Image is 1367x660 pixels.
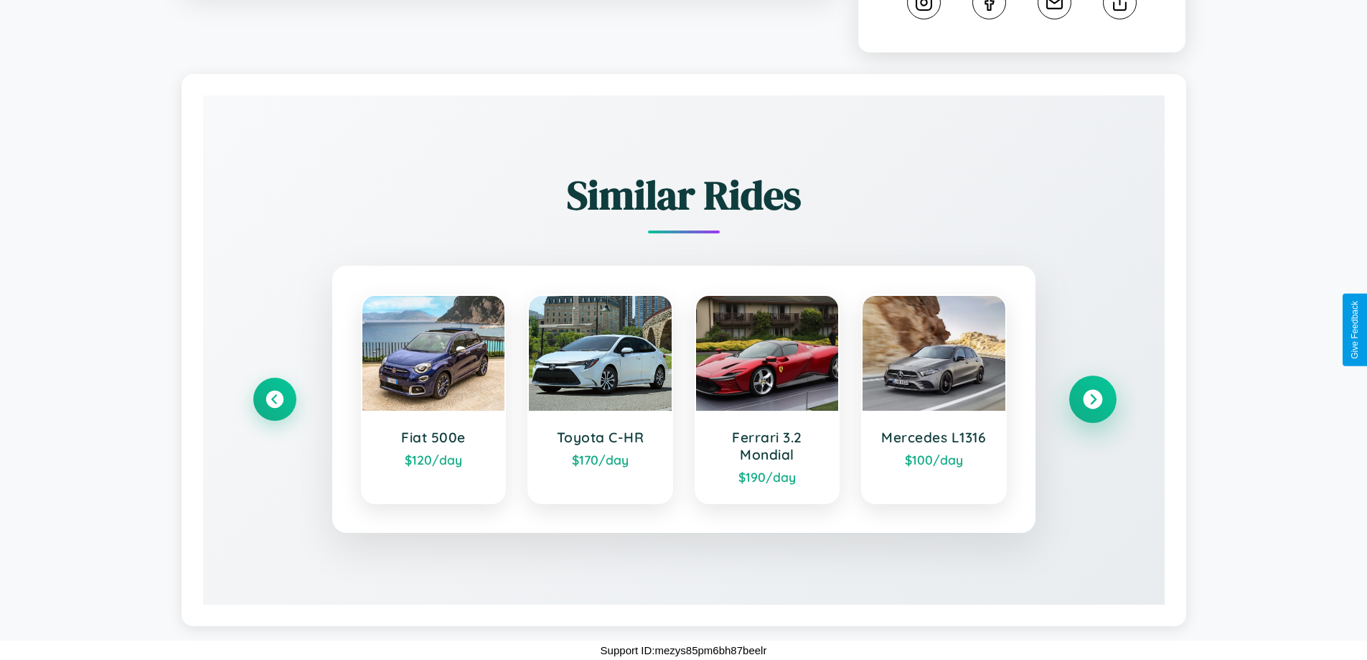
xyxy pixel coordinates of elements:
a: Fiat 500e$120/day [361,294,507,504]
a: Ferrari 3.2 Mondial$190/day [695,294,840,504]
div: $ 100 /day [877,452,991,468]
a: Toyota C-HR$170/day [527,294,673,504]
a: Mercedes L1316$100/day [861,294,1007,504]
h2: Similar Rides [253,167,1114,223]
p: Support ID: mezys85pm6bh87beelr [601,641,767,660]
h3: Toyota C-HR [543,429,657,446]
h3: Ferrari 3.2 Mondial [710,429,825,463]
div: $ 120 /day [377,452,491,468]
h3: Mercedes L1316 [877,429,991,446]
h3: Fiat 500e [377,429,491,446]
div: Give Feedback [1350,301,1360,359]
div: $ 190 /day [710,469,825,485]
div: $ 170 /day [543,452,657,468]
